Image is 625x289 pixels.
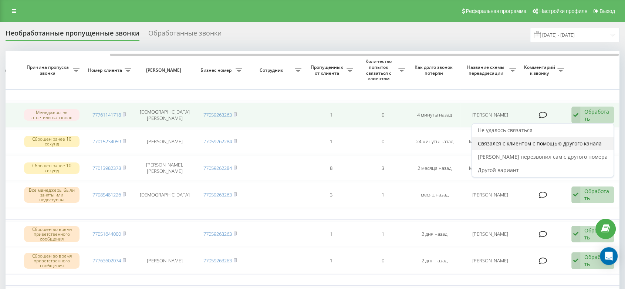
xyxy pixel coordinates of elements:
[135,248,194,273] td: [PERSON_NAME]
[464,64,509,76] span: Название схемы переадресации
[460,155,520,181] td: Менеджер Индира
[466,8,526,14] span: Реферальная программа
[409,129,460,154] td: 24 минуты назад
[203,191,232,198] a: 77059263263
[198,67,236,73] span: Бизнес номер
[357,221,409,246] td: 1
[24,109,80,120] div: Менеджеры не ответили на звонок
[203,138,232,145] a: 77059262284
[478,127,533,134] span: Не удалось связаться
[357,129,409,154] td: 0
[305,103,357,128] td: 1
[357,103,409,128] td: 0
[135,155,194,181] td: [PERSON_NAME].[PERSON_NAME]
[92,165,121,171] a: 77013982378
[24,187,80,203] div: Все менеджеры были заняты или недоступны
[599,8,615,14] span: Выход
[203,231,232,237] a: 77059263263
[6,29,139,41] div: Необработанные пропущенные звонки
[305,248,357,273] td: 1
[203,257,232,264] a: 77059263263
[409,248,460,273] td: 2 дня назад
[203,165,232,171] a: 77059262284
[135,103,194,128] td: [DEMOGRAPHIC_DATA][PERSON_NAME]
[305,182,357,207] td: 3
[460,129,520,154] td: Менеджер Индира
[92,191,121,198] a: 77085481226
[305,155,357,181] td: 8
[148,29,222,41] div: Обработанные звонки
[460,103,520,128] td: [PERSON_NAME]
[460,182,520,207] td: [PERSON_NAME]
[584,253,610,268] div: Обработать
[409,103,460,128] td: 4 минуты назад
[305,129,357,154] td: 1
[539,8,587,14] span: Настройки профиля
[361,58,398,81] span: Количество попыток связаться с клиентом
[460,248,520,273] td: [PERSON_NAME]
[305,221,357,246] td: 1
[478,140,602,147] span: Связался с клиентом с помощью другого канала
[24,253,80,269] div: Сброшен во время приветственного сообщения
[309,64,347,76] span: Пропущенных от клиента
[24,64,73,76] span: Причина пропуска звонка
[135,129,194,154] td: [PERSON_NAME]
[357,155,409,181] td: 3
[87,67,125,73] span: Номер клиента
[24,162,80,174] div: Сброшен ранее 10 секунд
[92,111,121,118] a: 77761141718
[584,108,610,122] div: Обработать
[24,226,80,242] div: Сброшен во время приветственного сообщения
[250,67,295,73] span: Сотрудник
[92,257,121,264] a: 77763602074
[409,221,460,246] td: 2 дня назад
[141,67,188,73] span: [PERSON_NAME]
[600,247,618,265] div: Open Intercom Messenger
[478,167,519,174] span: Другой вариант
[460,221,520,246] td: [PERSON_NAME]
[409,155,460,181] td: 2 месяца назад
[203,111,232,118] a: 77059263263
[415,64,455,76] span: Как долго звонок потерян
[478,153,608,160] span: [PERSON_NAME] перезвонил сам с другого номера
[523,64,557,76] span: Комментарий к звонку
[357,248,409,273] td: 0
[584,188,610,202] div: Обработать
[584,227,610,241] div: Обработать
[24,136,80,147] div: Сброшен ранее 10 секунд
[357,182,409,207] td: 1
[409,182,460,207] td: месяц назад
[135,182,194,207] td: [DEMOGRAPHIC_DATA]
[92,138,121,145] a: 77015234059
[92,231,121,237] a: 77051644000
